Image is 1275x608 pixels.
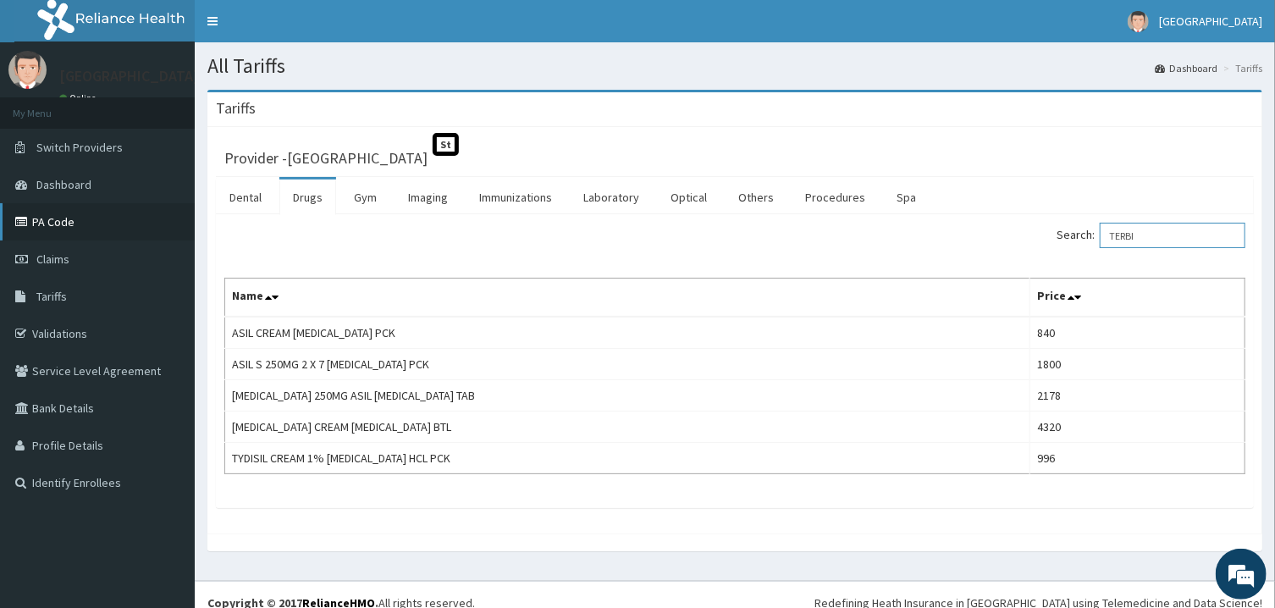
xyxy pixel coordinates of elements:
[88,95,284,117] div: Chat with us now
[792,180,879,215] a: Procedures
[8,51,47,89] img: User Image
[36,289,67,304] span: Tariffs
[207,55,1262,77] h1: All Tariffs
[225,380,1030,412] td: [MEDICAL_DATA] 250MG ASIL [MEDICAL_DATA] TAB
[98,191,234,362] span: We're online!
[1030,412,1245,443] td: 4320
[1030,443,1245,474] td: 996
[1155,61,1217,75] a: Dashboard
[466,180,566,215] a: Immunizations
[225,443,1030,474] td: TYDISIL CREAM 1% [MEDICAL_DATA] HCL PCK
[8,417,323,477] textarea: Type your message and hit 'Enter'
[36,140,123,155] span: Switch Providers
[225,279,1030,318] th: Name
[1100,223,1245,248] input: Search:
[1219,61,1262,75] li: Tariffs
[1159,14,1262,29] span: [GEOGRAPHIC_DATA]
[1030,349,1245,380] td: 1800
[278,8,318,49] div: Minimize live chat window
[657,180,720,215] a: Optical
[216,180,275,215] a: Dental
[59,69,199,84] p: [GEOGRAPHIC_DATA]
[36,251,69,267] span: Claims
[1128,11,1149,32] img: User Image
[1030,317,1245,349] td: 840
[1057,223,1245,248] label: Search:
[59,92,100,104] a: Online
[1030,380,1245,412] td: 2178
[433,133,459,156] span: St
[395,180,461,215] a: Imaging
[36,177,91,192] span: Dashboard
[225,412,1030,443] td: [MEDICAL_DATA] CREAM [MEDICAL_DATA] BTL
[225,317,1030,349] td: ASIL CREAM [MEDICAL_DATA] PCK
[340,180,390,215] a: Gym
[725,180,787,215] a: Others
[1030,279,1245,318] th: Price
[216,101,256,116] h3: Tariffs
[883,180,930,215] a: Spa
[224,151,428,166] h3: Provider - [GEOGRAPHIC_DATA]
[570,180,653,215] a: Laboratory
[225,349,1030,380] td: ASIL S 250MG 2 X 7 [MEDICAL_DATA] PCK
[279,180,336,215] a: Drugs
[31,85,69,127] img: d_794563401_company_1708531726252_794563401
